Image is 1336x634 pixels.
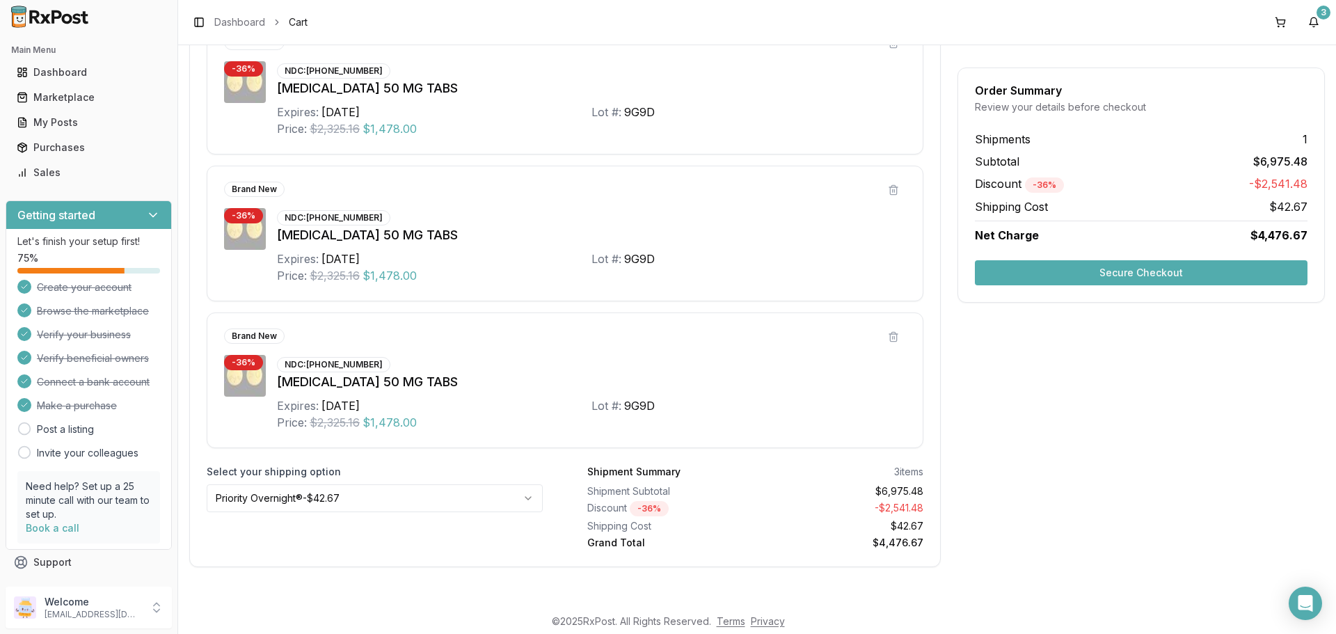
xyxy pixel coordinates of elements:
button: Dashboard [6,61,172,84]
a: Dashboard [11,60,166,85]
span: Shipping Cost [975,198,1048,215]
div: 9G9D [624,251,655,267]
div: Dashboard [17,65,161,79]
span: Make a purchase [37,399,117,413]
div: Lot #: [591,397,621,414]
div: NDC: [PHONE_NUMBER] [277,63,390,79]
div: Open Intercom Messenger [1289,587,1322,620]
span: Connect a bank account [37,375,150,389]
div: - $2,541.48 [761,501,924,516]
div: 3 [1317,6,1330,19]
span: Feedback [33,580,81,594]
div: Brand New [224,182,285,197]
a: Marketplace [11,85,166,110]
span: $1,478.00 [363,120,417,137]
h2: Main Menu [11,45,166,56]
div: [DATE] [321,397,360,414]
div: Sales [17,166,161,180]
div: [MEDICAL_DATA] 50 MG TABS [277,225,906,245]
a: Invite your colleagues [37,446,138,460]
span: Cart [289,15,308,29]
p: Let's finish your setup first! [17,235,160,248]
div: Purchases [17,141,161,154]
div: Price: [277,120,307,137]
button: Marketplace [6,86,172,109]
img: Tivicay 50 MG TABS [224,61,266,103]
div: 3 items [894,465,923,479]
div: Shipment Summary [587,465,681,479]
div: Expires: [277,397,319,414]
div: Review your details before checkout [975,100,1307,114]
a: Privacy [751,615,785,627]
div: Expires: [277,251,319,267]
button: Feedback [6,575,172,600]
p: Welcome [45,595,141,609]
div: - 36 % [1025,177,1064,193]
a: Book a call [26,522,79,534]
span: Verify your business [37,328,131,342]
div: My Posts [17,116,161,129]
div: $6,975.48 [761,484,924,498]
div: - 36 % [224,208,263,223]
span: $6,975.48 [1253,153,1307,170]
h3: Getting started [17,207,95,223]
button: Sales [6,161,172,184]
nav: breadcrumb [214,15,308,29]
span: $2,325.16 [310,414,360,431]
a: Dashboard [214,15,265,29]
span: $2,325.16 [310,120,360,137]
p: Need help? Set up a 25 minute call with our team to set up. [26,480,152,521]
div: Price: [277,414,307,431]
span: 75 % [17,251,38,265]
img: Tivicay 50 MG TABS [224,208,266,250]
a: Terms [717,615,745,627]
span: $1,478.00 [363,414,417,431]
label: Select your shipping option [207,465,543,479]
a: Purchases [11,135,166,160]
div: Shipping Cost [587,519,750,533]
div: - 36 % [224,61,263,77]
div: 9G9D [624,397,655,414]
a: Sales [11,160,166,185]
span: 1 [1303,131,1307,148]
button: Support [6,550,172,575]
button: 3 [1303,11,1325,33]
button: My Posts [6,111,172,134]
span: Create your account [37,280,132,294]
p: [EMAIL_ADDRESS][DOMAIN_NAME] [45,609,141,620]
img: User avatar [14,596,36,619]
div: Expires: [277,104,319,120]
div: Lot #: [591,251,621,267]
span: -$2,541.48 [1249,175,1307,193]
div: NDC: [PHONE_NUMBER] [277,357,390,372]
div: Price: [277,267,307,284]
div: [MEDICAL_DATA] 50 MG TABS [277,372,906,392]
div: $42.67 [761,519,924,533]
div: - 36 % [630,501,669,516]
span: Discount [975,177,1064,191]
button: Secure Checkout [975,260,1307,285]
img: Tivicay 50 MG TABS [224,355,266,397]
span: $4,476.67 [1250,227,1307,244]
button: Purchases [6,136,172,159]
div: [DATE] [321,251,360,267]
div: Lot #: [591,104,621,120]
span: Net Charge [975,228,1039,242]
a: My Posts [11,110,166,135]
span: Browse the marketplace [37,304,149,318]
span: $1,478.00 [363,267,417,284]
span: Shipments [975,131,1031,148]
div: [DATE] [321,104,360,120]
div: - 36 % [224,355,263,370]
span: $2,325.16 [310,267,360,284]
div: $4,476.67 [761,536,924,550]
div: Marketplace [17,90,161,104]
div: Grand Total [587,536,750,550]
img: RxPost Logo [6,6,95,28]
div: 9G9D [624,104,655,120]
div: Brand New [224,328,285,344]
div: Order Summary [975,85,1307,96]
span: Subtotal [975,153,1019,170]
span: $42.67 [1269,198,1307,215]
div: Shipment Subtotal [587,484,750,498]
